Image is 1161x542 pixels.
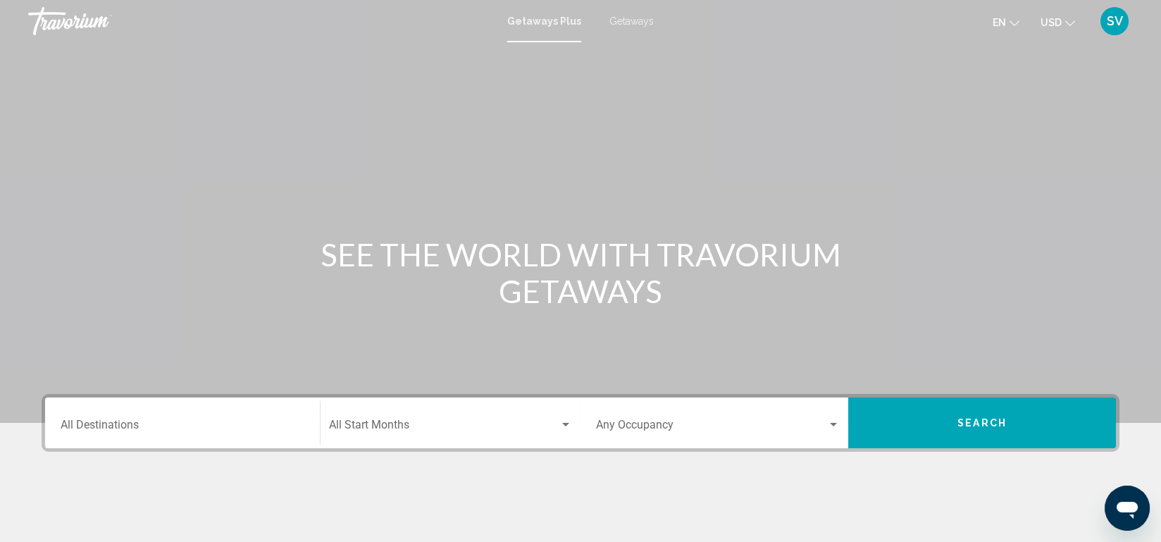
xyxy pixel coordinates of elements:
[1096,6,1133,36] button: User Menu
[1105,486,1150,531] iframe: Button to launch messaging window
[993,17,1006,28] span: en
[1041,12,1075,32] button: Change currency
[45,398,1116,448] div: Search widget
[316,236,845,309] h1: SEE THE WORLD WITH TRAVORIUM GETAWAYS
[993,12,1019,32] button: Change language
[507,16,581,27] a: Getaways Plus
[848,398,1116,448] button: Search
[957,418,1007,429] span: Search
[1041,17,1062,28] span: USD
[28,7,493,35] a: Travorium
[609,16,654,27] a: Getaways
[1107,14,1123,28] span: SV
